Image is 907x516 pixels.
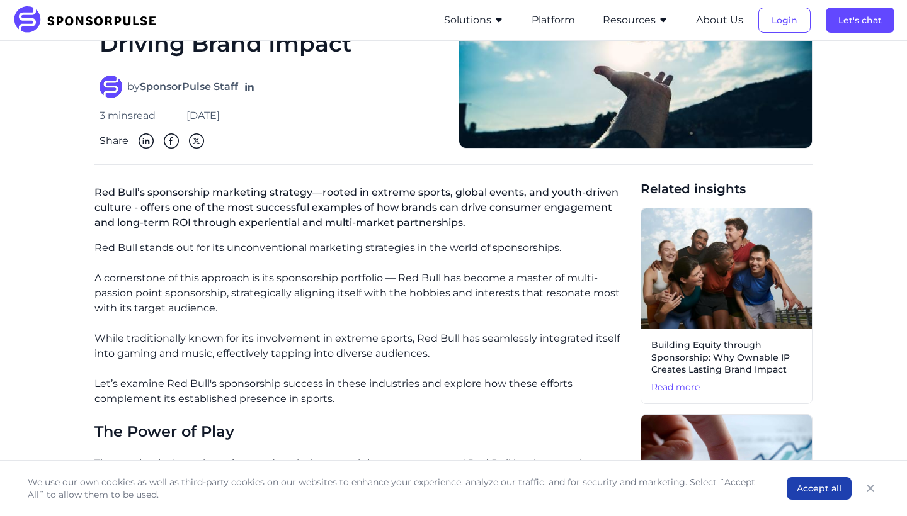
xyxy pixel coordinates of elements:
[100,133,128,149] span: Share
[189,133,204,149] img: Twitter
[696,14,743,26] a: About Us
[696,13,743,28] button: About Us
[641,208,813,404] a: Building Equity through Sponsorship: Why Ownable IP Creates Lasting Brand ImpactRead more
[94,422,630,441] h3: The Power of Play
[94,240,630,255] p: Red Bull stands out for its unconventional marketing strategies in the world of sponsorships.
[758,14,811,26] a: Login
[826,14,894,26] a: Let's chat
[94,376,630,407] p: Let’s examine Red Bull's sponsorship success in these industries and explore how these efforts co...
[186,108,220,123] span: [DATE]
[641,180,813,198] span: Related insights
[603,13,668,28] button: Resources
[127,79,238,94] span: by
[844,456,907,516] iframe: Chat Widget
[94,456,630,486] p: The gaming industry has witnessed explosive growth in recent years, and Red Bull has been at the ...
[758,8,811,33] button: Login
[13,6,166,34] img: SponsorPulse
[641,208,812,329] img: Photo by Leire Cavia, courtesy of Unsplash
[140,81,238,93] strong: SponsorPulse Staff
[787,477,852,500] button: Accept all
[164,133,179,149] img: Facebook
[651,339,802,376] span: Building Equity through Sponsorship: Why Ownable IP Creates Lasting Brand Impact
[94,271,630,316] p: A cornerstone of this approach is its sponsorship portfolio — Red Bull has become a master of mul...
[651,381,802,394] span: Read more
[243,81,256,93] a: Follow on LinkedIn
[444,13,504,28] button: Solutions
[532,14,575,26] a: Platform
[94,331,630,361] p: While traditionally known for its involvement in extreme sports, Red Bull has seamlessly integrat...
[844,456,907,516] div: Chat-widget
[100,76,122,98] img: SponsorPulse Staff
[28,476,762,501] p: We use our own cookies as well as third-party cookies on our websites to enhance your experience,...
[94,180,630,240] p: Red Bull’s sponsorship marketing strategy—rooted in extreme sports, global events, and youth-driv...
[139,133,154,149] img: Linkedin
[532,13,575,28] button: Platform
[826,8,894,33] button: Let's chat
[100,108,156,123] span: 3 mins read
